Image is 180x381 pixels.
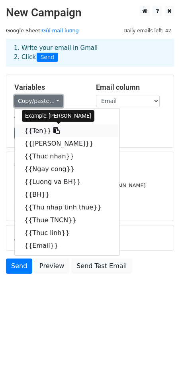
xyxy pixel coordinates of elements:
[34,259,69,274] a: Preview
[15,112,119,124] a: {{STT}}
[15,188,119,201] a: {{BH}}
[42,28,79,34] a: Gửi mail lương
[96,83,166,92] h5: Email column
[8,43,172,62] div: 1. Write your email in Gmail 2. Click
[71,259,132,274] a: Send Test Email
[140,343,180,381] iframe: Chat Widget
[15,124,119,137] a: {{Ten}}
[14,95,63,107] a: Copy/paste...
[121,26,174,35] span: Daily emails left: 42
[6,6,174,20] h2: New Campaign
[15,150,119,163] a: {{Thuc nhan}}
[15,176,119,188] a: {{Luong va BH}}
[37,53,58,62] span: Send
[15,163,119,176] a: {{Ngay cong}}
[22,110,94,122] div: Example: [PERSON_NAME]
[6,259,32,274] a: Send
[121,28,174,34] a: Daily emails left: 42
[15,214,119,227] a: {{Thue TNCN}}
[14,83,84,92] h5: Variables
[140,343,180,381] div: Tiện ích trò chuyện
[6,28,79,34] small: Google Sheet:
[15,137,119,150] a: {{[PERSON_NAME]}}
[15,239,119,252] a: {{Email}}
[15,227,119,239] a: {{Thuc linh}}
[15,201,119,214] a: {{Thu nhap tinh thue}}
